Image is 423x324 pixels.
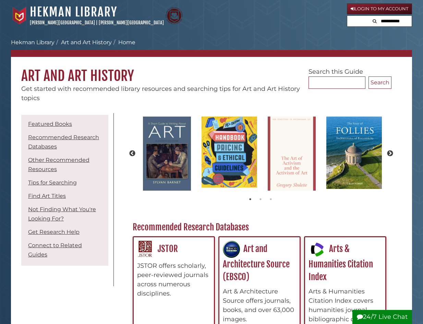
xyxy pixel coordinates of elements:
nav: breadcrumb [11,38,412,57]
a: Art and Architecture Source (EBSCO) [223,243,290,282]
div: JSTOR offers scholarly, peer-reviewed journals across numerous disciplines. [137,261,210,298]
a: Tips for Searching [28,179,77,186]
button: Next [387,150,394,157]
a: Recommended Research Databases [28,134,99,150]
img: The Story of Follies : Architectures of Eccentricity [323,113,385,193]
a: Hekman Library [30,4,117,20]
button: 1 of 3 [247,196,254,203]
a: Hekman Library [11,39,55,46]
button: 24/7 Live Chat [352,310,412,324]
h2: Recommended Research Databases [129,222,391,233]
img: The Art of Activism and the Activism of Art [264,113,319,194]
li: Home [112,38,135,47]
a: [PERSON_NAME][GEOGRAPHIC_DATA] [99,20,164,25]
a: Featured Books [28,121,72,127]
img: Calvin Theological Seminary [166,7,183,24]
a: Art and Art History [61,39,112,46]
a: Connect to Related Guides [28,242,82,258]
a: JSTOR [137,243,178,254]
div: Guide Pages [21,113,108,269]
button: Previous [129,150,136,157]
button: 3 of 3 [267,196,274,203]
h1: Art and Art History [11,57,412,84]
button: Search [368,76,391,89]
img: Calvin University [11,7,28,24]
button: 2 of 3 [257,196,264,203]
span: Get started with recommended library resources and searching tips for Art and Art History topics [21,85,300,102]
img: A Short Guide to Writing About Art [140,113,194,194]
button: Search [371,16,379,25]
a: Other Recommended Resources [28,157,89,172]
a: Find Art Titles [28,193,66,199]
span: | [96,20,98,25]
a: Login to My Account [347,3,412,14]
div: Art & Architecture Source offers journals, books, and over 63,000 images. [223,287,296,324]
img: Graphic Artists Guild handbook : pricing & ethical guidelines [198,113,261,191]
a: Arts & Humanities Citation Index [309,243,373,282]
a: Not Finding What You're Looking For? [28,206,96,222]
i: Search [373,19,377,23]
div: Arts & Humanities Citation Index covers humanities journal bibliographic data. [309,287,382,324]
a: [PERSON_NAME][GEOGRAPHIC_DATA] [30,20,95,25]
a: Get Research Help [28,229,80,235]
